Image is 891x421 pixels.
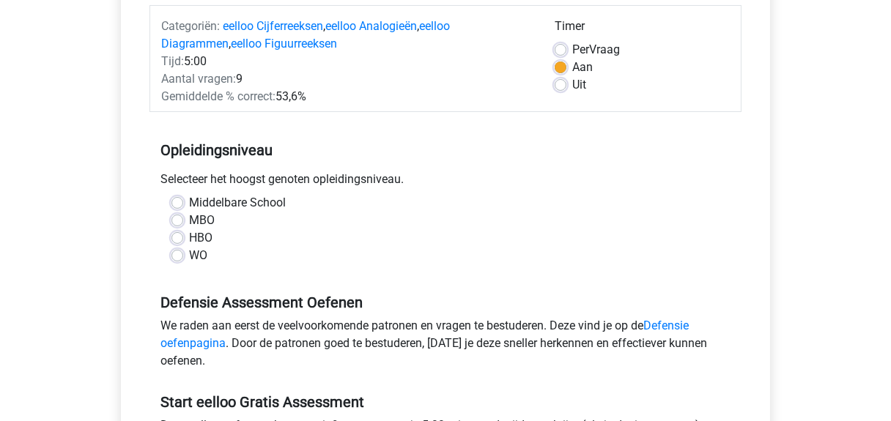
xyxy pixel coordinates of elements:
[150,53,544,70] div: 5:00
[223,19,323,33] a: eelloo Cijferreeksen
[325,19,417,33] a: eelloo Analogieën
[189,194,286,212] label: Middelbare School
[160,294,731,311] h5: Defensie Assessment Oefenen
[150,70,544,88] div: 9
[231,37,337,51] a: eelloo Figuurreeksen
[149,171,742,194] div: Selecteer het hoogst genoten opleidingsniveau.
[161,19,220,33] span: Categoriën:
[161,89,276,103] span: Gemiddelde % correct:
[189,247,207,264] label: WO
[572,76,586,94] label: Uit
[150,18,544,53] div: , , ,
[555,18,730,41] div: Timer
[150,88,544,105] div: 53,6%
[161,72,236,86] span: Aantal vragen:
[189,212,215,229] label: MBO
[572,59,593,76] label: Aan
[160,393,731,411] h5: Start eelloo Gratis Assessment
[161,54,184,68] span: Tijd:
[160,135,731,165] h5: Opleidingsniveau
[189,229,212,247] label: HBO
[572,42,589,56] span: Per
[572,41,620,59] label: Vraag
[149,317,742,376] div: We raden aan eerst de veelvoorkomende patronen en vragen te bestuderen. Deze vind je op de . Door...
